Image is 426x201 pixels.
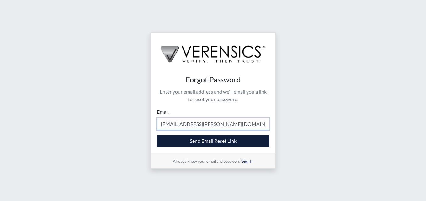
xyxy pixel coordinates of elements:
[157,75,269,84] h4: Forgot Password
[242,159,253,164] a: Sign In
[157,88,269,103] p: Enter your email address and we'll email you a link to reset your password.
[173,159,253,164] small: Already know your email and password?
[151,33,275,69] img: logo-wide-black.2aad4157.png
[157,108,169,116] label: Email
[157,118,269,130] input: Email
[157,135,269,147] button: Send Email Reset Link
